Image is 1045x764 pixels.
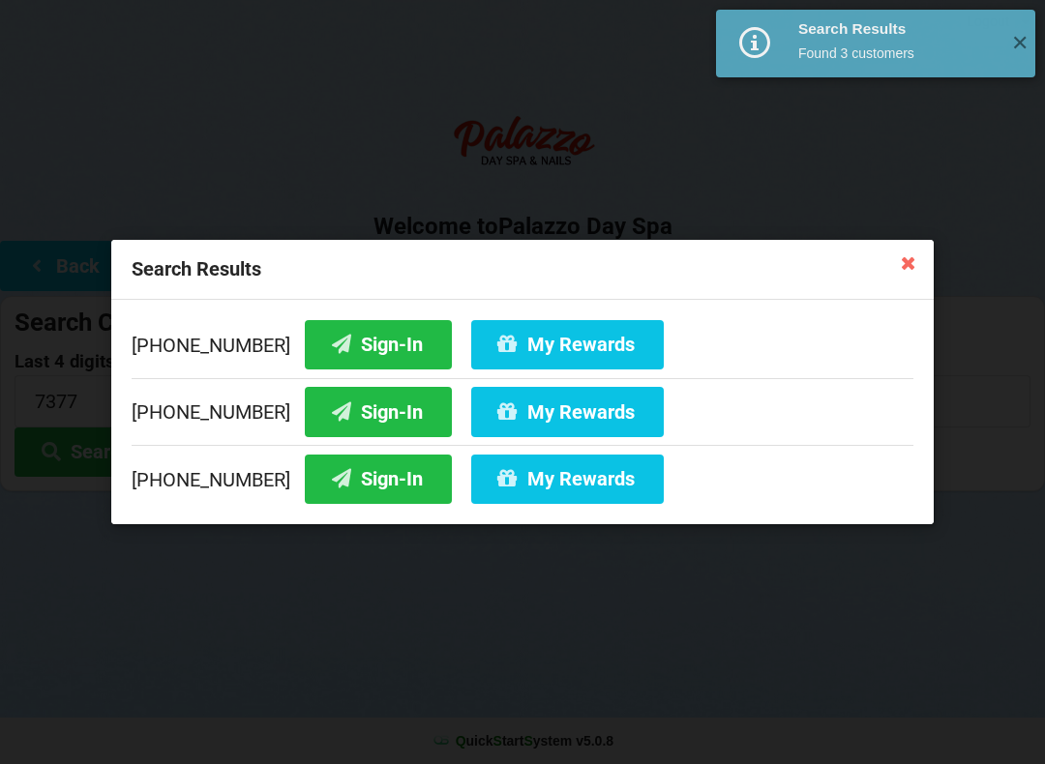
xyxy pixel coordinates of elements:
button: My Rewards [471,455,664,504]
button: Sign-In [305,387,452,436]
div: [PHONE_NUMBER] [132,320,913,378]
button: Sign-In [305,320,452,369]
button: My Rewards [471,387,664,436]
div: Found 3 customers [798,44,997,63]
button: My Rewards [471,320,664,369]
div: [PHONE_NUMBER] [132,378,913,446]
button: Sign-In [305,455,452,504]
div: [PHONE_NUMBER] [132,445,913,504]
div: Search Results [798,19,997,39]
div: Search Results [111,240,934,300]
